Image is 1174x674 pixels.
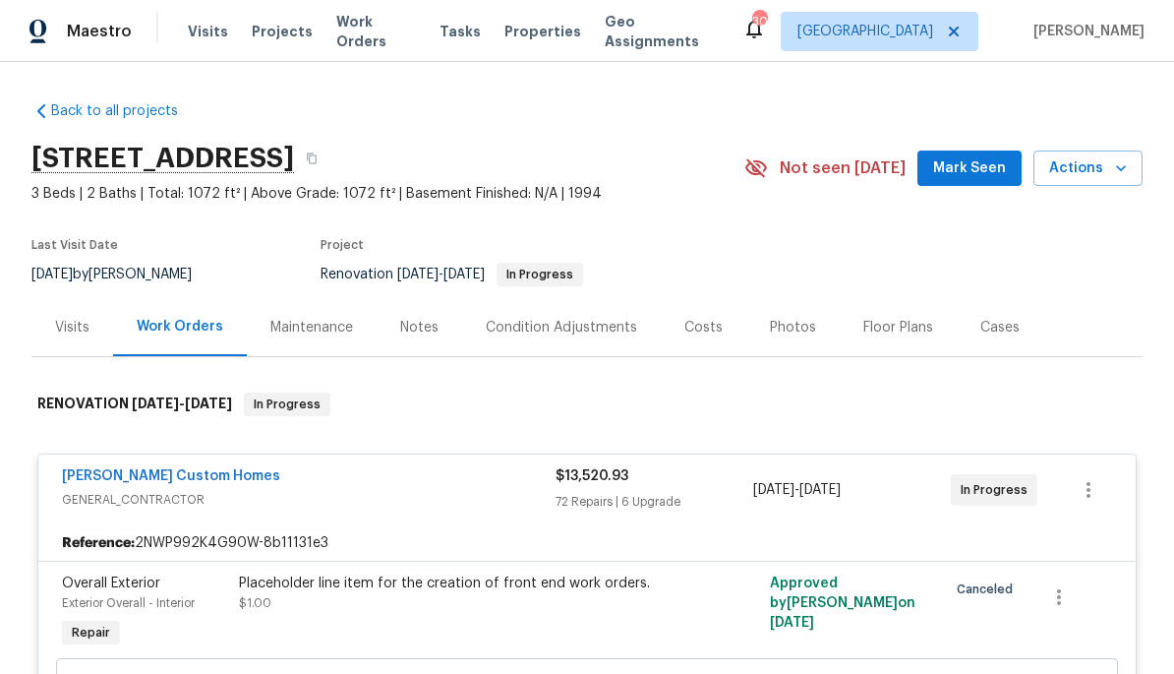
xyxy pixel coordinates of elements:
[1049,156,1127,181] span: Actions
[294,141,329,176] button: Copy Address
[31,101,220,121] a: Back to all projects
[239,597,271,609] span: $1.00
[753,483,794,497] span: [DATE]
[321,239,364,251] span: Project
[799,483,841,497] span: [DATE]
[499,269,581,280] span: In Progress
[67,22,132,41] span: Maestro
[62,533,135,553] b: Reference:
[605,12,719,51] span: Geo Assignments
[31,263,215,286] div: by [PERSON_NAME]
[239,574,670,593] div: Placeholder line item for the creation of front end work orders.
[957,580,1021,599] span: Canceled
[31,184,744,204] span: 3 Beds | 2 Baths | Total: 1072 ft² | Above Grade: 1072 ft² | Basement Finished: N/A | 1994
[37,393,232,416] h6: RENOVATION
[336,12,416,51] span: Work Orders
[486,318,637,337] div: Condition Adjustments
[752,12,766,31] div: 30
[270,318,353,337] div: Maintenance
[556,469,628,483] span: $13,520.93
[917,151,1022,187] button: Mark Seen
[440,25,481,38] span: Tasks
[62,577,160,590] span: Overall Exterior
[62,469,280,483] a: [PERSON_NAME] Custom Homes
[933,156,1006,181] span: Mark Seen
[31,239,118,251] span: Last Visit Date
[770,318,816,337] div: Photos
[443,268,485,281] span: [DATE]
[1033,151,1143,187] button: Actions
[62,490,556,510] span: GENERAL_CONTRACTOR
[961,480,1035,500] span: In Progress
[31,373,1143,436] div: RENOVATION [DATE]-[DATE]In Progress
[556,492,753,512] div: 72 Repairs | 6 Upgrade
[797,22,933,41] span: [GEOGRAPHIC_DATA]
[132,397,232,410] span: -
[64,623,118,643] span: Repair
[504,22,581,41] span: Properties
[684,318,723,337] div: Costs
[137,317,223,337] div: Work Orders
[246,395,328,414] span: In Progress
[770,577,915,630] span: Approved by [PERSON_NAME] on
[780,158,906,178] span: Not seen [DATE]
[132,397,179,410] span: [DATE]
[321,268,583,281] span: Renovation
[31,268,73,281] span: [DATE]
[55,318,89,337] div: Visits
[863,318,933,337] div: Floor Plans
[397,268,439,281] span: [DATE]
[185,397,232,410] span: [DATE]
[62,597,195,609] span: Exterior Overall - Interior
[38,525,1136,561] div: 2NWP992K4G90W-8b11131e3
[400,318,439,337] div: Notes
[980,318,1020,337] div: Cases
[397,268,485,281] span: -
[753,480,841,500] span: -
[770,616,814,630] span: [DATE]
[1026,22,1145,41] span: [PERSON_NAME]
[188,22,228,41] span: Visits
[252,22,313,41] span: Projects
